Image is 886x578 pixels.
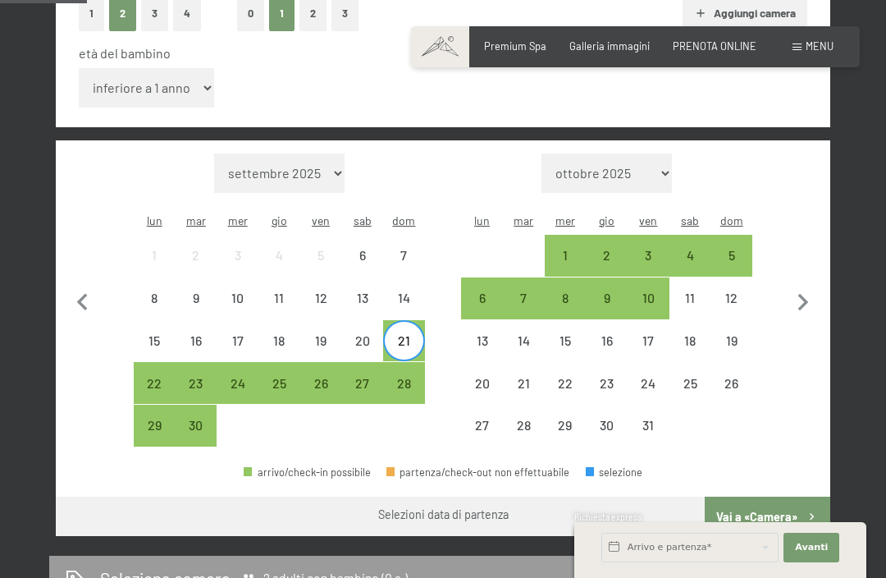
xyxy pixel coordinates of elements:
[628,362,669,404] div: Fri Oct 24 2025
[341,362,383,404] div: Sat Sep 27 2025
[669,362,711,404] div: partenza/check-out non effettuabile
[343,291,381,330] div: 13
[341,320,383,362] div: partenza/check-out non effettuabile
[177,334,216,373] div: 16
[461,278,503,319] div: partenza/check-out possibile
[710,278,752,319] div: partenza/check-out non effettuabile
[586,235,628,277] div: partenza/check-out possibile
[669,235,711,277] div: Sat Oct 04 2025
[671,249,710,287] div: 4
[545,320,587,362] div: Wed Oct 15 2025
[505,334,543,373] div: 14
[186,213,206,227] abbr: martedì
[258,235,300,277] div: Thu Sep 04 2025
[383,235,425,277] div: Sun Sep 07 2025
[176,405,217,447] div: Tue Sep 30 2025
[795,541,828,554] span: Avanti
[463,334,501,373] div: 13
[300,320,342,362] div: partenza/check-out non effettuabile
[341,235,383,277] div: partenza/check-out non effettuabile
[385,334,423,373] div: 21
[671,377,710,415] div: 25
[134,362,176,404] div: partenza/check-out possibile
[586,278,628,319] div: Thu Oct 09 2025
[546,419,585,457] div: 29
[461,405,503,447] div: partenza/check-out non effettuabile
[217,362,258,404] div: Wed Sep 24 2025
[177,419,216,457] div: 30
[177,377,216,415] div: 23
[244,467,371,478] div: arrivo/check-in possibile
[628,405,669,447] div: Fri Oct 31 2025
[587,419,626,457] div: 30
[586,405,628,447] div: Thu Oct 30 2025
[545,362,587,404] div: Wed Oct 22 2025
[217,362,258,404] div: partenza/check-out possibile
[383,278,425,319] div: Sun Sep 14 2025
[545,235,587,277] div: partenza/check-out possibile
[354,213,372,227] abbr: sabato
[300,278,342,319] div: partenza/check-out non effettuabile
[629,291,668,330] div: 10
[177,291,216,330] div: 9
[312,213,330,227] abbr: venerdì
[599,213,614,227] abbr: giovedì
[341,278,383,319] div: partenza/check-out non effettuabile
[628,320,669,362] div: partenza/check-out non effettuabile
[669,278,711,319] div: partenza/check-out non effettuabile
[669,320,711,362] div: Sat Oct 18 2025
[461,320,503,362] div: Mon Oct 13 2025
[302,377,340,415] div: 26
[463,291,501,330] div: 6
[545,405,587,447] div: partenza/check-out non effettuabile
[546,249,585,287] div: 1
[474,213,490,227] abbr: lunedì
[218,291,257,330] div: 10
[258,362,300,404] div: Thu Sep 25 2025
[681,213,699,227] abbr: sabato
[300,235,342,277] div: Fri Sep 05 2025
[628,405,669,447] div: partenza/check-out non effettuabile
[134,320,176,362] div: Mon Sep 15 2025
[503,278,545,319] div: partenza/check-out possibile
[586,405,628,447] div: partenza/check-out non effettuabile
[79,44,793,62] div: età del bambino
[705,497,830,536] button: Vai a «Camera»
[260,291,299,330] div: 11
[712,291,751,330] div: 12
[720,213,743,227] abbr: domenica
[272,213,287,227] abbr: giovedì
[639,213,657,227] abbr: venerdì
[383,278,425,319] div: partenza/check-out non effettuabile
[505,291,543,330] div: 7
[300,278,342,319] div: Fri Sep 12 2025
[484,39,546,53] a: Premium Spa
[135,334,174,373] div: 15
[503,362,545,404] div: Tue Oct 21 2025
[586,362,628,404] div: Thu Oct 23 2025
[555,213,575,227] abbr: mercoledì
[260,249,299,287] div: 4
[628,278,669,319] div: partenza/check-out possibile
[176,405,217,447] div: partenza/check-out possibile
[218,334,257,373] div: 17
[586,467,643,478] div: selezione
[710,235,752,277] div: partenza/check-out possibile
[712,334,751,373] div: 19
[545,320,587,362] div: partenza/check-out non effettuabile
[629,249,668,287] div: 3
[586,235,628,277] div: Thu Oct 02 2025
[461,362,503,404] div: Mon Oct 20 2025
[134,405,176,447] div: Mon Sep 29 2025
[385,291,423,330] div: 14
[671,334,710,373] div: 18
[712,377,751,415] div: 26
[629,419,668,457] div: 31
[710,320,752,362] div: partenza/check-out non effettuabile
[503,320,545,362] div: partenza/check-out non effettuabile
[710,362,752,404] div: Sun Oct 26 2025
[710,320,752,362] div: Sun Oct 19 2025
[135,419,174,457] div: 29
[461,320,503,362] div: partenza/check-out non effettuabile
[383,362,425,404] div: partenza/check-out possibile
